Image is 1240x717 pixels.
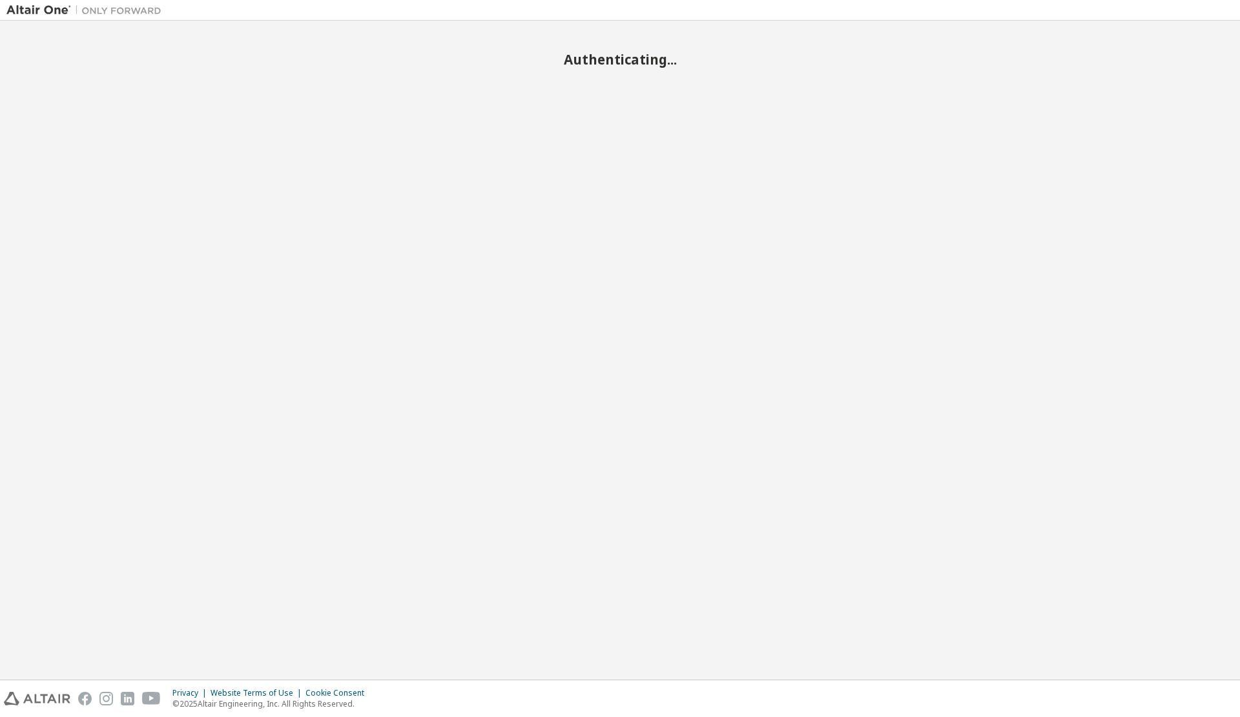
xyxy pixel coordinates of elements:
h2: Authenticating... [6,51,1234,68]
img: youtube.svg [142,692,161,705]
p: © 2025 Altair Engineering, Inc. All Rights Reserved. [172,698,372,709]
img: facebook.svg [78,692,92,705]
div: Privacy [172,688,211,698]
div: Cookie Consent [305,688,372,698]
div: Website Terms of Use [211,688,305,698]
img: Altair One [6,4,168,17]
img: linkedin.svg [121,692,134,705]
img: altair_logo.svg [4,692,70,705]
img: instagram.svg [99,692,113,705]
